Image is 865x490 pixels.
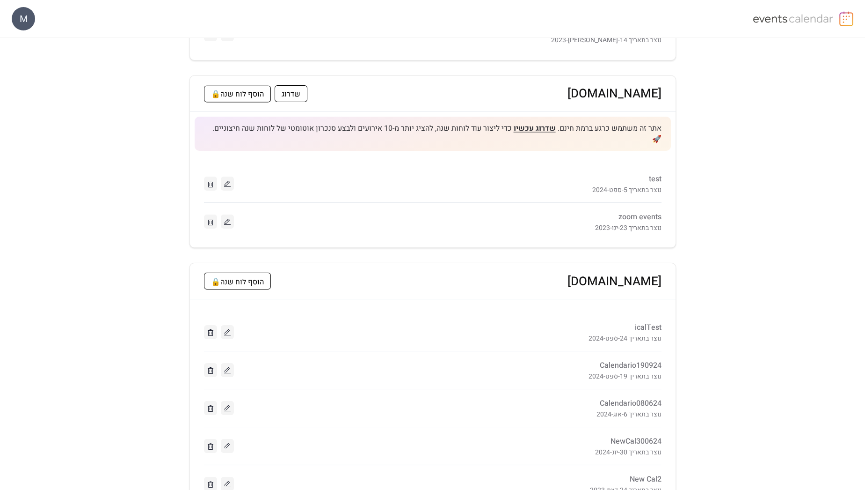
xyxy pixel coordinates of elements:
span: נוצר בתאריך 24-ספט-2024 [589,333,661,344]
span: אתר זה משתמש כרגע ברמת חינם. כדי ליצור עוד לוחות שנה, להציג יותר מ-10 אירועים ולבצע סנכרון אוטומט... [204,123,661,144]
div: M [12,7,35,30]
span: test [649,173,661,184]
a: Calendario190924 [600,363,661,368]
span: Calendario080624 [600,397,661,408]
a: [DOMAIN_NAME] [567,86,661,102]
a: icalTest [635,325,661,330]
a: zoom events [618,214,661,219]
a: test [649,176,661,181]
img: logo-type [753,11,834,25]
span: נוצר בתאריך 19-ספט-2024 [589,371,661,382]
span: zoom events [618,211,661,222]
a: שדרוג עכשיו [514,123,556,134]
button: שדרוג [275,85,307,102]
a: Calendario080624 [600,401,661,406]
span: נוצר בתאריך 30-יונ-2024 [595,446,661,458]
span: נוצר בתאריך 6-אוג-2024 [596,408,661,420]
span: נוצר בתאריך 14-[PERSON_NAME]-2023 [551,35,661,46]
a: New Cal2 [630,476,661,482]
span: New Cal2 [630,473,661,484]
span: Calendario190924 [600,359,661,371]
span: שדרוג [282,89,300,100]
span: icalTest [635,321,661,333]
span: נוצר בתאריך 5-ספט-2024 [592,184,661,195]
img: logo [839,11,853,26]
span: NewCal300624 [611,435,661,446]
a: NewCal300624 [611,438,661,444]
span: נוצר בתאריך 23-ינו-2023 [595,222,661,233]
a: [DOMAIN_NAME] [567,274,661,289]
